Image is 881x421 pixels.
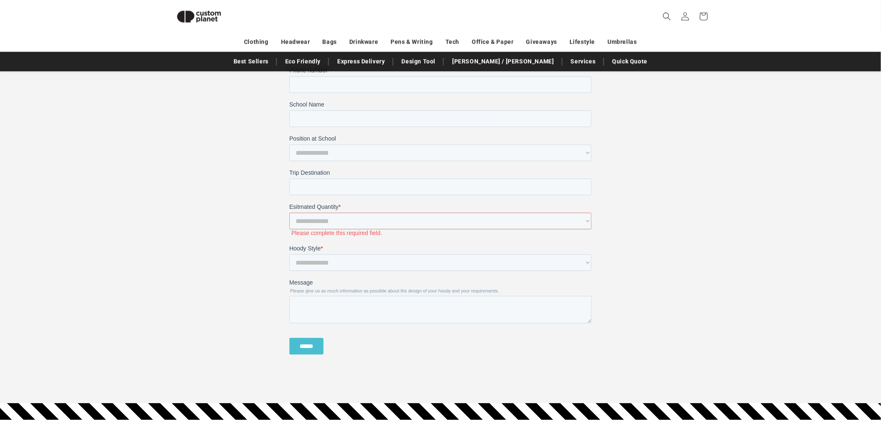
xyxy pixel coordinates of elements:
[333,54,389,69] a: Express Delivery
[398,54,440,69] a: Design Tool
[281,54,325,69] a: Eco Friendly
[448,54,558,69] a: [PERSON_NAME] / [PERSON_NAME]
[658,7,676,25] summary: Search
[391,35,433,49] a: Pens & Writing
[244,35,269,49] a: Clothing
[570,35,595,49] a: Lifestyle
[526,35,557,49] a: Giveaways
[742,331,881,421] iframe: Chat Widget
[281,35,310,49] a: Headwear
[472,35,513,49] a: Office & Paper
[608,35,637,49] a: Umbrellas
[608,54,652,69] a: Quick Quote
[445,35,459,49] a: Tech
[323,35,337,49] a: Bags
[567,54,600,69] a: Services
[170,3,228,30] img: Custom Planet
[349,35,378,49] a: Drinkware
[229,54,273,69] a: Best Sellers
